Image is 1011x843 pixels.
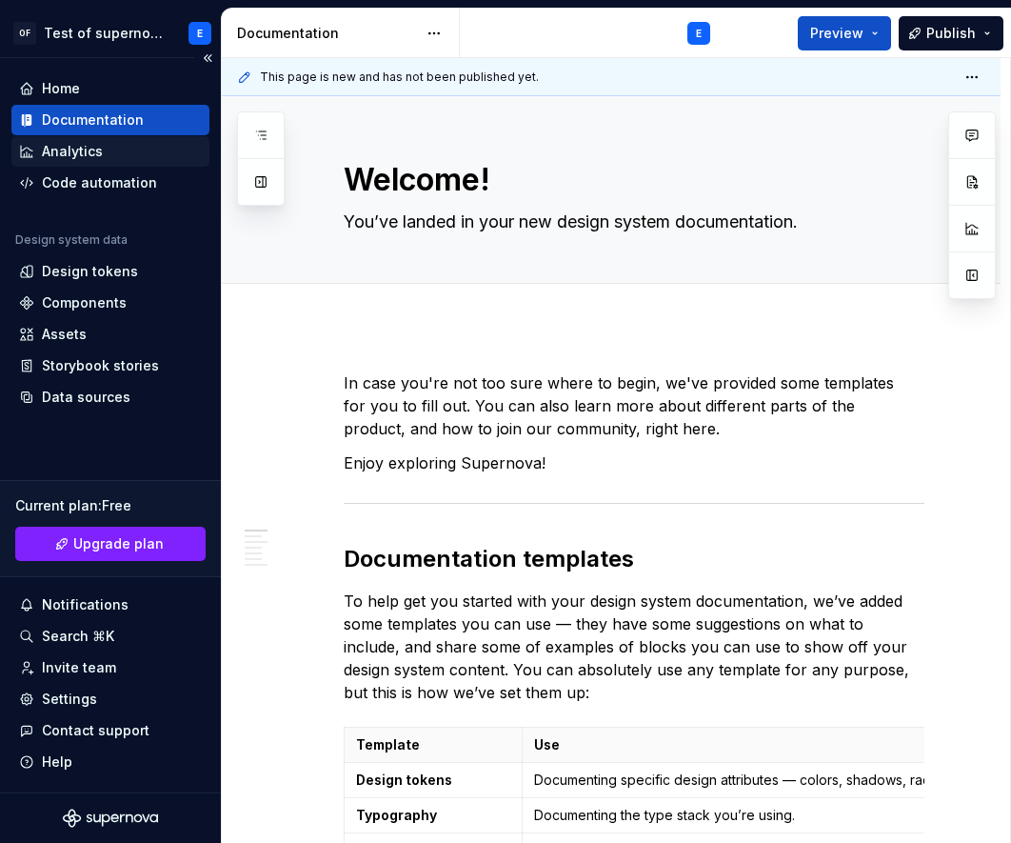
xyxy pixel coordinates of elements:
[696,26,702,41] div: E
[197,26,203,41] div: E
[15,496,206,515] div: Current plan : Free
[11,652,209,683] a: Invite team
[42,173,157,192] div: Code automation
[11,621,209,652] button: Search ⌘K
[13,22,36,45] div: OF
[340,207,921,237] textarea: You’ve landed in your new design system documentation.
[4,12,217,53] button: OFTest of supernovaE
[344,544,924,574] h2: Documentation templates
[356,772,452,788] strong: Design tokens
[899,16,1003,50] button: Publish
[63,809,158,828] svg: Supernova Logo
[11,136,209,167] a: Analytics
[11,382,209,412] a: Data sources
[42,627,114,646] div: Search ⌘K
[11,105,209,135] a: Documentation
[926,24,976,43] span: Publish
[42,356,159,375] div: Storybook stories
[344,371,924,440] p: In case you're not too sure where to begin, we've provided some templates for you to fill out. Yo...
[42,142,103,161] div: Analytics
[11,684,209,714] a: Settings
[340,157,921,203] textarea: Welcome!
[11,73,209,104] a: Home
[11,288,209,318] a: Components
[237,24,417,43] div: Documentation
[194,45,221,71] button: Collapse sidebar
[42,721,149,740] div: Contact support
[11,168,209,198] a: Code automation
[11,747,209,777] button: Help
[11,351,209,381] a: Storybook stories
[11,319,209,350] a: Assets
[356,807,437,823] strong: Typography
[344,452,924,474] p: Enjoy exploring Supernova!
[15,232,128,248] div: Design system data
[11,256,209,287] a: Design tokens
[810,24,863,43] span: Preview
[42,293,127,312] div: Components
[344,590,924,704] p: To help get you started with your design system documentation, we’ve added some templates you can...
[42,658,116,677] div: Invite team
[42,690,97,709] div: Settings
[42,595,129,614] div: Notifications
[42,110,144,130] div: Documentation
[42,753,72,772] div: Help
[42,388,130,407] div: Data sources
[73,534,164,553] span: Upgrade plan
[42,325,87,344] div: Assets
[15,527,206,561] a: Upgrade plan
[11,590,209,620] button: Notifications
[798,16,891,50] button: Preview
[42,262,138,281] div: Design tokens
[42,79,80,98] div: Home
[356,735,510,754] p: Template
[11,715,209,746] button: Contact support
[260,70,539,85] span: This page is new and has not been published yet.
[44,24,166,43] div: Test of supernova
